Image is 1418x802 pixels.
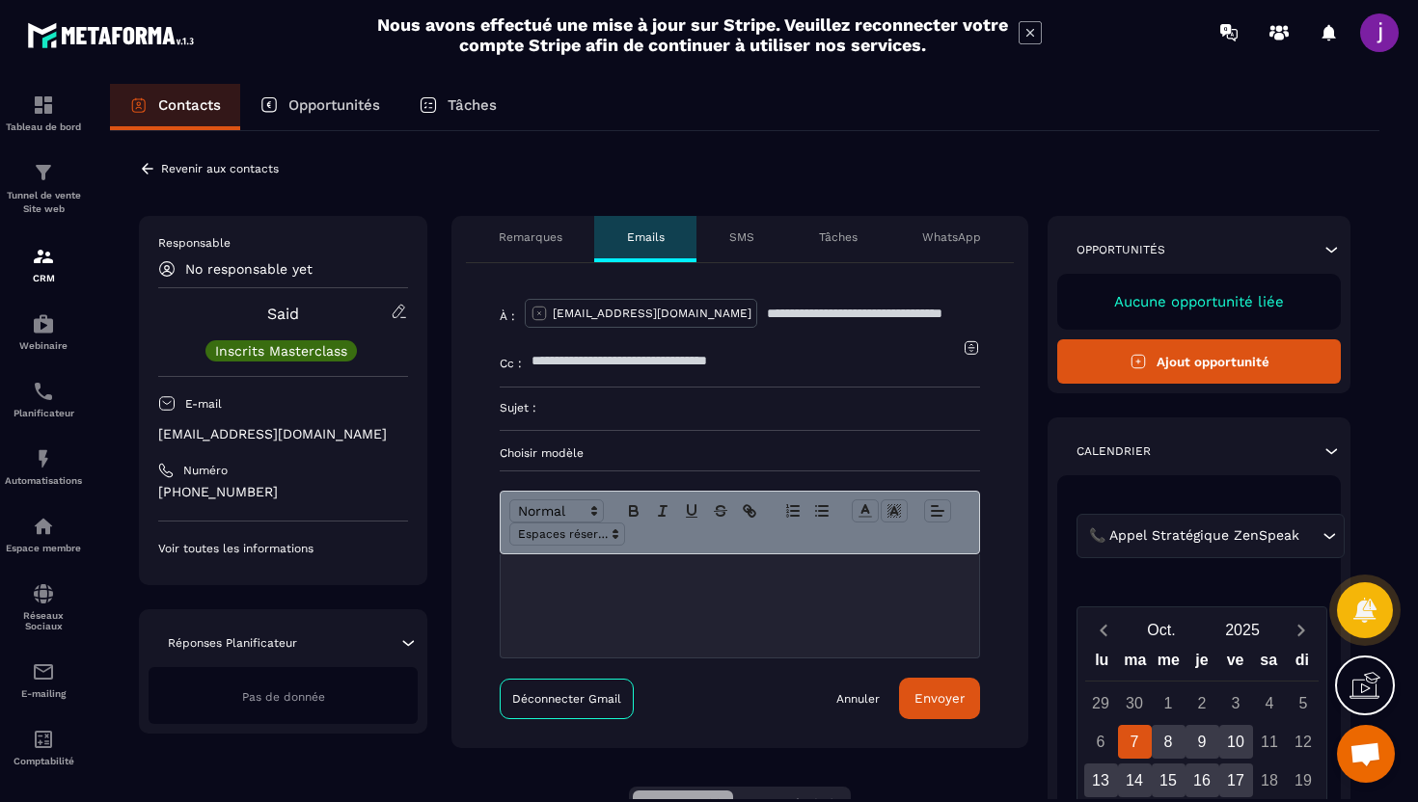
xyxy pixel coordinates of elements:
p: SMS [729,229,754,245]
p: [EMAIL_ADDRESS][DOMAIN_NAME] [158,425,408,443]
a: Contacts [110,84,240,130]
div: di [1285,647,1319,681]
div: me [1152,647,1186,681]
a: social-networksocial-networkRéseaux Sociaux [5,568,82,646]
a: emailemailE-mailing [5,646,82,713]
div: 17 [1219,763,1253,797]
p: Opportunités [1077,242,1165,257]
a: accountantaccountantComptabilité [5,713,82,781]
p: Opportunités [288,96,380,114]
p: [PHONE_NUMBER] [158,483,408,501]
a: Annuler [836,691,880,707]
p: Responsable [158,235,408,251]
a: automationsautomationsAutomatisations [5,433,82,500]
div: 1 [1152,686,1186,720]
div: sa [1252,647,1286,681]
input: Search for option [1303,525,1318,547]
a: automationsautomationsEspace membre [5,500,82,568]
p: À : [500,308,515,324]
p: WhatsApp [922,229,981,245]
p: Aucune opportunité liée [1077,293,1322,310]
div: 13 [1084,763,1118,797]
button: Ajout opportunité [1057,339,1341,384]
a: formationformationTableau de bord [5,79,82,147]
a: Said [267,305,299,323]
div: 14 [1118,763,1152,797]
div: 16 [1186,763,1219,797]
div: 11 [1253,725,1287,759]
a: Tâches [399,84,516,130]
img: automations [32,447,55,470]
button: Open months overlay [1121,613,1202,647]
p: E-mail [185,396,222,412]
button: Previous month [1085,617,1121,643]
div: 2 [1186,686,1219,720]
div: Search for option [1077,514,1345,558]
div: 8 [1152,725,1186,759]
img: automations [32,515,55,538]
div: 30 [1118,686,1152,720]
div: lu [1085,647,1119,681]
div: Ouvrir le chat [1337,725,1395,783]
button: Next month [1283,617,1319,643]
img: formation [32,245,55,268]
p: Espace membre [5,543,82,553]
p: CRM [5,273,82,283]
div: 6 [1084,725,1118,759]
img: scheduler [32,380,55,403]
span: Pas de donnée [242,690,325,704]
p: Revenir aux contacts [161,162,279,175]
div: 18 [1253,763,1287,797]
p: Automatisations [5,475,82,486]
h2: Nous avons effectué une mise à jour sur Stripe. Veuillez reconnecter votre compte Stripe afin de ... [376,14,1009,55]
p: Emails [627,229,665,245]
p: Planificateur [5,408,82,418]
a: formationformationTunnel de vente Site web [5,147,82,230]
button: Open years overlay [1202,613,1283,647]
img: email [32,660,55,683]
div: ve [1218,647,1252,681]
p: Remarques [499,229,562,245]
div: 19 [1287,763,1321,797]
p: Comptabilité [5,756,82,766]
img: automations [32,312,55,335]
p: Réseaux Sociaux [5,610,82,631]
div: 9 [1186,725,1219,759]
p: Tableau de bord [5,121,82,132]
img: accountant [32,728,55,751]
p: Voir toutes les informations [158,541,408,556]
p: No responsable yet [185,261,313,277]
div: ma [1119,647,1153,681]
p: Réponses Planificateur [168,635,297,651]
a: Déconnecter Gmail [500,679,634,719]
p: Webinaire [5,340,82,351]
p: Contacts [158,96,221,114]
div: 3 [1219,686,1253,720]
img: formation [32,94,55,117]
span: 📞 Appel Stratégique ZenSpeak [1084,525,1303,547]
img: formation [32,161,55,184]
div: 10 [1219,725,1253,759]
p: Tâches [448,96,497,114]
p: Calendrier [1077,443,1151,459]
div: 4 [1253,686,1287,720]
p: [EMAIL_ADDRESS][DOMAIN_NAME] [553,306,751,321]
p: Choisir modèle [500,445,980,461]
a: Opportunités [240,84,399,130]
div: 15 [1152,763,1186,797]
a: formationformationCRM [5,230,82,298]
p: Cc : [500,356,522,371]
p: Numéro [183,463,228,478]
div: je [1186,647,1219,681]
div: 29 [1084,686,1118,720]
div: 7 [1118,725,1152,759]
button: Envoyer [899,678,980,719]
p: Sujet : [500,400,536,415]
div: 5 [1287,686,1321,720]
p: Tâches [819,229,858,245]
img: logo [27,17,201,53]
p: Inscrits Masterclass [215,344,347,358]
p: E-mailing [5,688,82,699]
p: Tunnel de vente Site web [5,189,82,216]
img: social-network [32,582,55,605]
